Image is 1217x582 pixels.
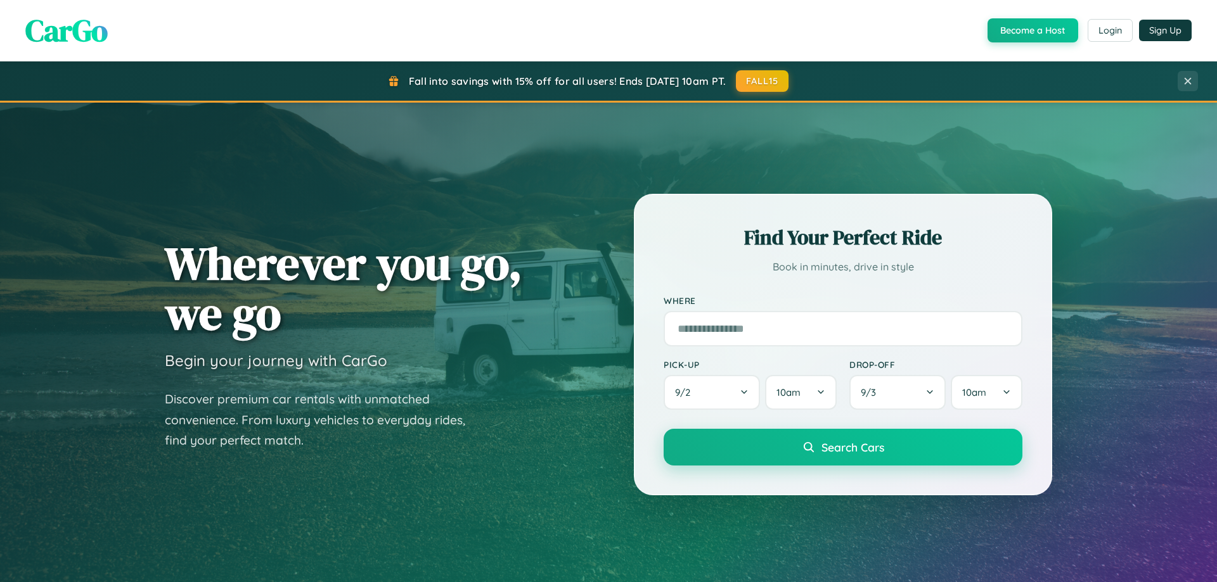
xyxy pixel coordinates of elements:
[165,351,387,370] h3: Begin your journey with CarGo
[951,375,1022,410] button: 10am
[664,429,1022,465] button: Search Cars
[849,359,1022,370] label: Drop-off
[664,258,1022,276] p: Book in minutes, drive in style
[988,18,1078,42] button: Become a Host
[675,386,697,398] span: 9 / 2
[165,238,522,338] h1: Wherever you go, we go
[776,386,801,398] span: 10am
[821,440,884,454] span: Search Cars
[409,75,726,87] span: Fall into savings with 15% off for all users! Ends [DATE] 10am PT.
[25,9,108,51] span: CarGo
[664,295,1022,306] label: Where
[664,359,837,370] label: Pick-up
[849,375,946,410] button: 9/3
[664,224,1022,251] h2: Find Your Perfect Ride
[736,70,789,92] button: FALL15
[165,389,482,451] p: Discover premium car rentals with unmatched convenience. From luxury vehicles to everyday rides, ...
[861,386,882,398] span: 9 / 3
[1139,20,1192,41] button: Sign Up
[765,375,837,410] button: 10am
[664,375,760,410] button: 9/2
[962,386,986,398] span: 10am
[1088,19,1133,42] button: Login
